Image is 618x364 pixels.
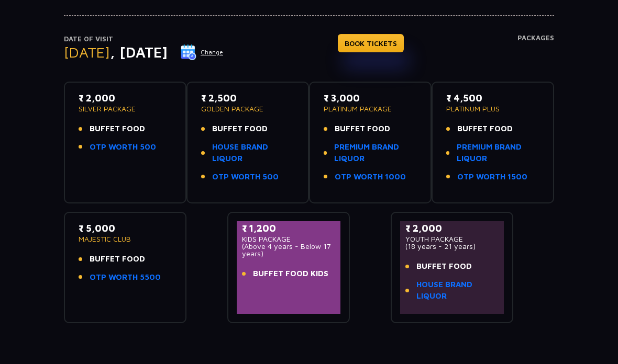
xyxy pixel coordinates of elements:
button: Change [180,44,224,61]
p: YOUTH PACKAGE [405,235,499,243]
a: OTP WORTH 500 [212,171,279,183]
span: BUFFET FOOD [90,123,145,135]
p: (Above 4 years - Below 17 years) [242,243,335,257]
a: OTP WORTH 500 [90,141,156,153]
p: GOLDEN PACKAGE [201,105,294,112]
a: PREMIUM BRAND LIQUOR [457,141,539,165]
p: Date of Visit [64,34,224,44]
a: PREMIUM BRAND LIQUOR [334,141,417,165]
p: PLATINUM PACKAGE [324,105,417,112]
p: ₹ 2,000 [79,91,172,105]
p: ₹ 2,500 [201,91,294,105]
h4: Packages [517,34,554,72]
p: (18 years - 21 years) [405,243,499,250]
span: BUFFET FOOD [335,123,390,135]
a: OTP WORTH 5500 [90,271,161,283]
span: , [DATE] [110,43,168,61]
p: ₹ 3,000 [324,91,417,105]
p: MAJESTIC CLUB [79,235,172,243]
a: HOUSE BRAND LIQUOR [416,279,499,302]
p: SILVER PACKAGE [79,105,172,112]
a: BOOK TICKETS [338,34,404,52]
a: OTP WORTH 1500 [457,171,527,183]
span: BUFFET FOOD KIDS [253,268,328,280]
span: BUFFET FOOD [457,123,513,135]
span: BUFFET FOOD [212,123,268,135]
a: OTP WORTH 1000 [335,171,406,183]
span: BUFFET FOOD [416,260,472,272]
p: ₹ 4,500 [446,91,539,105]
span: BUFFET FOOD [90,253,145,265]
p: PLATINUM PLUS [446,105,539,112]
p: ₹ 2,000 [405,221,499,235]
p: ₹ 1,200 [242,221,335,235]
p: ₹ 5,000 [79,221,172,235]
a: HOUSE BRAND LIQUOR [212,141,294,165]
span: [DATE] [64,43,110,61]
p: KIDS PACKAGE [242,235,335,243]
